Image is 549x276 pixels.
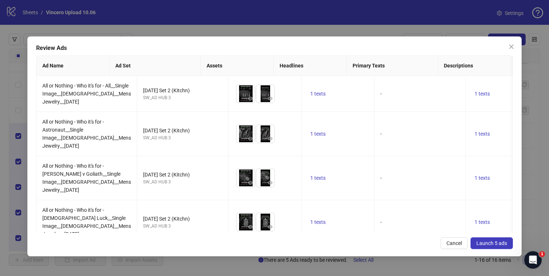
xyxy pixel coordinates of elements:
button: Preview [266,134,274,143]
span: eye [268,96,273,101]
button: Launch 5 ads [471,237,513,249]
div: SW_AD HUB 3 [143,94,222,101]
span: 1 texts [475,219,490,225]
button: Preview [246,222,255,231]
div: [DATE] Set 2 (Kitchn) [143,127,222,135]
span: All or Nothing - Who it's for - [PERSON_NAME] v Goliath__Single Image__[DEMOGRAPHIC_DATA]__Mens J... [42,163,131,193]
img: Asset 2 [256,169,274,187]
span: - [380,175,382,181]
img: Asset 2 [256,85,274,103]
button: 1 texts [472,129,493,138]
div: Review Ads [36,44,513,53]
span: 1 texts [475,175,490,181]
span: Cancel [446,240,462,246]
button: Close [506,41,517,53]
iframe: Intercom live chat [524,251,542,269]
span: 1 texts [310,91,326,97]
div: SW_AD HUB 3 [143,135,222,141]
img: Asset 2 [256,213,274,231]
span: - [380,91,382,97]
span: - [380,131,382,137]
button: Preview [246,178,255,187]
span: eye [268,224,273,229]
button: 1 texts [472,218,493,226]
th: Ad Set [110,56,201,76]
th: Descriptions [438,56,529,76]
div: [DATE] Set 2 (Kitchn) [143,171,222,179]
img: Asset 1 [237,85,255,103]
span: eye [268,180,273,185]
button: Preview [246,94,255,103]
button: Preview [266,178,274,187]
th: Primary Texts [347,56,438,76]
span: 1 texts [310,219,326,225]
span: eye [248,180,253,185]
span: All or Nothing - Who it's for - All__Single Image__[DEMOGRAPHIC_DATA]__Mens Jewelry__[DATE] [42,83,131,105]
button: 1 texts [307,89,329,98]
img: Asset 1 [237,213,255,231]
img: Asset 1 [237,169,255,187]
span: eye [248,136,253,141]
span: 1 texts [475,131,490,137]
button: 1 texts [307,218,329,226]
button: 1 texts [472,89,493,98]
th: Ad Name [37,56,110,76]
button: Preview [266,222,274,231]
span: - [380,219,382,225]
span: eye [248,96,253,101]
img: Asset 2 [256,125,274,143]
span: 1 texts [475,91,490,97]
th: Assets [201,56,274,76]
span: 1 [539,251,545,257]
div: SW_AD HUB 3 [143,223,222,230]
button: Cancel [441,237,468,249]
button: Preview [246,134,255,143]
span: 1 texts [310,175,326,181]
div: [DATE] Set 2 (Kitchn) [143,86,222,94]
button: 1 texts [307,174,329,182]
img: Asset 1 [237,125,255,143]
span: eye [268,136,273,141]
button: Preview [266,94,274,103]
button: 1 texts [307,129,329,138]
div: SW_AD HUB 3 [143,179,222,186]
span: close [508,44,514,50]
button: 1 texts [472,174,493,182]
span: All or Nothing - Who it's for - [DEMOGRAPHIC_DATA] Luck__Single Image__[DEMOGRAPHIC_DATA]__Mens J... [42,207,131,237]
span: All or Nothing - Who it's for - Astronaut__Single Image__[DEMOGRAPHIC_DATA]__Mens Jewelry__[DATE] [42,119,131,149]
span: 1 texts [310,131,326,137]
span: eye [248,224,253,229]
span: Launch 5 ads [476,240,507,246]
div: [DATE] Set 2 (Kitchn) [143,215,222,223]
th: Headlines [274,56,347,76]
